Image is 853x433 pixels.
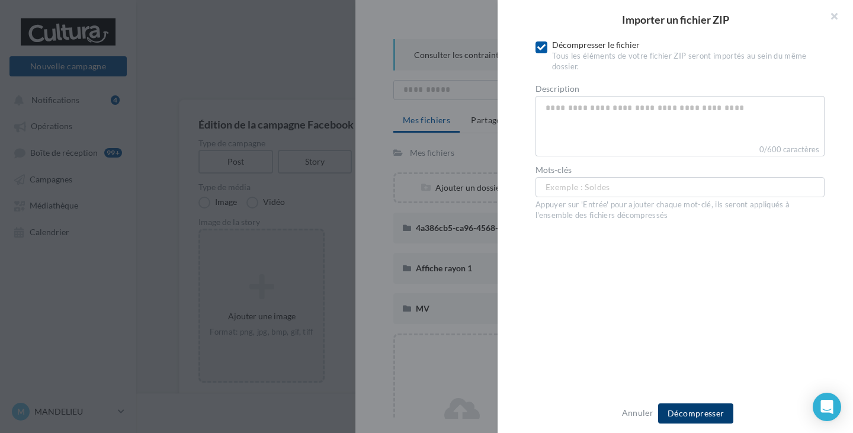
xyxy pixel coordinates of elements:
[658,403,733,424] button: Décompresser
[813,393,841,421] div: Open Intercom Messenger
[535,85,825,93] label: Description
[546,181,610,194] span: Exemple : Soldes
[552,39,825,72] div: Décompresser le fichier
[517,14,834,25] h2: Importer un fichier ZIP
[617,406,658,420] button: Annuler
[552,51,825,72] div: Tous les éléments de votre fichier ZIP seront importés au sein du même dossier.
[535,166,825,174] label: Mots-clés
[535,200,790,220] span: Appuyer sur 'Entrée' pour ajouter chaque mot-clé, ils seront appliqués à l'ensemble des fichiers ...
[535,143,825,156] label: 0/600 caractères
[668,408,724,418] span: Décompresser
